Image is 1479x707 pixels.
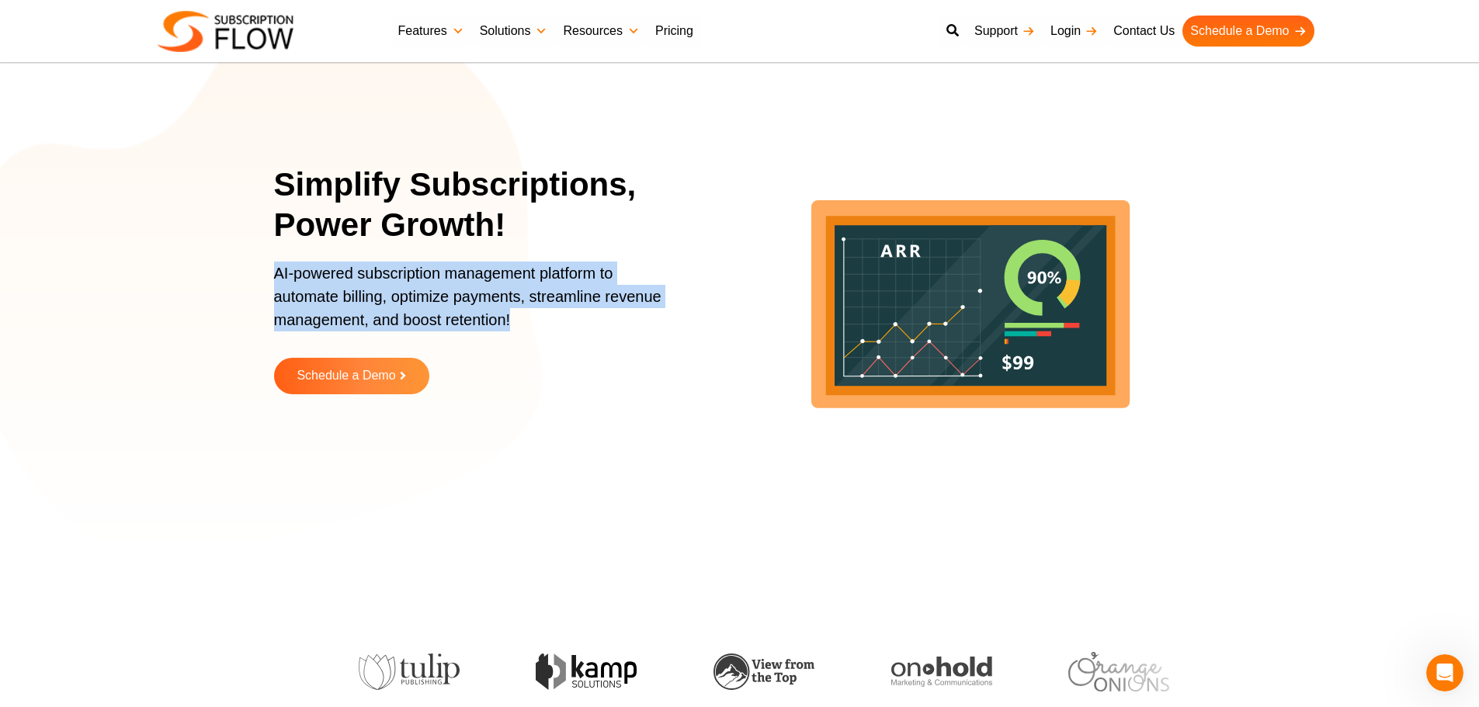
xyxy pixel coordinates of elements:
a: Pricing [647,16,701,47]
img: onhold-marketing [793,657,894,688]
img: orange-onions [970,652,1071,691]
a: Login [1043,16,1106,47]
h1: Simplify Subscriptions, Power Growth! [274,165,697,246]
img: kamp-solution [437,653,538,690]
a: Schedule a Demo [1182,16,1314,47]
a: Solutions [472,16,556,47]
a: Support [967,16,1043,47]
span: Schedule a Demo [297,369,395,383]
a: Resources [555,16,647,47]
a: Contact Us [1106,16,1182,47]
iframe: Intercom live chat [1426,654,1463,691]
img: view-from-the-top [615,653,716,690]
img: Subscriptionflow [158,11,293,52]
a: Features [391,16,472,47]
a: Schedule a Demo [274,358,429,394]
p: AI-powered subscription management platform to automate billing, optimize payments, streamline re... [274,262,678,347]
